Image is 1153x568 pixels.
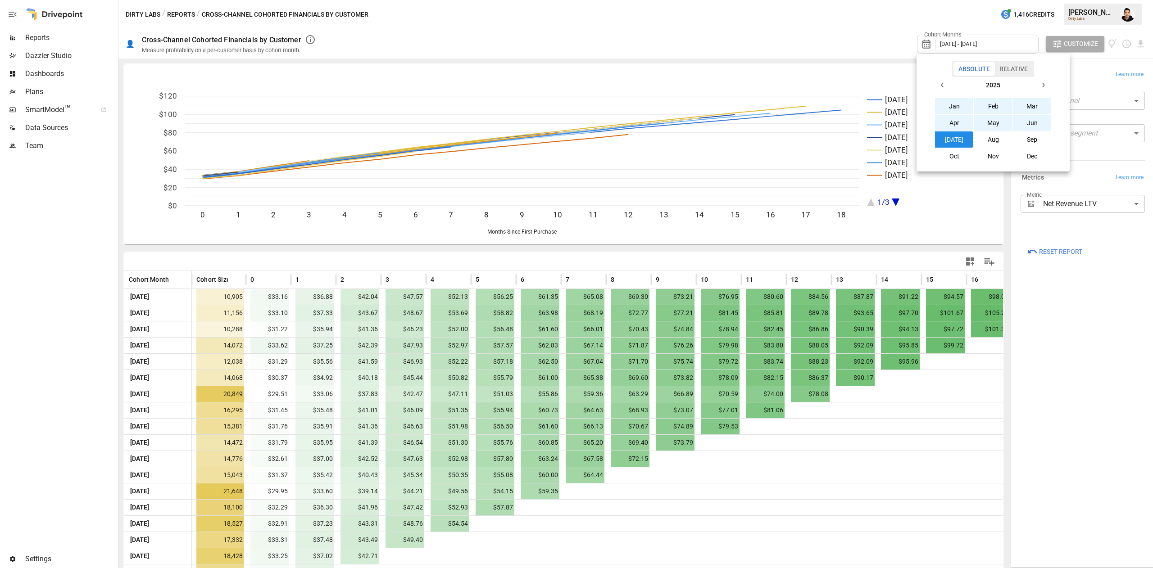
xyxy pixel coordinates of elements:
[994,62,1033,76] button: Relative
[1013,98,1052,114] button: Mar
[974,115,1012,131] button: May
[974,131,1012,148] button: Aug
[974,148,1012,164] button: Nov
[1013,148,1052,164] button: Dec
[935,115,974,131] button: Apr
[935,131,974,148] button: [DATE]
[951,77,1035,93] button: 2025
[974,98,1012,114] button: Feb
[953,62,995,76] button: Absolute
[935,98,974,114] button: Jan
[1013,115,1052,131] button: Jun
[1013,131,1052,148] button: Sep
[935,148,974,164] button: Oct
